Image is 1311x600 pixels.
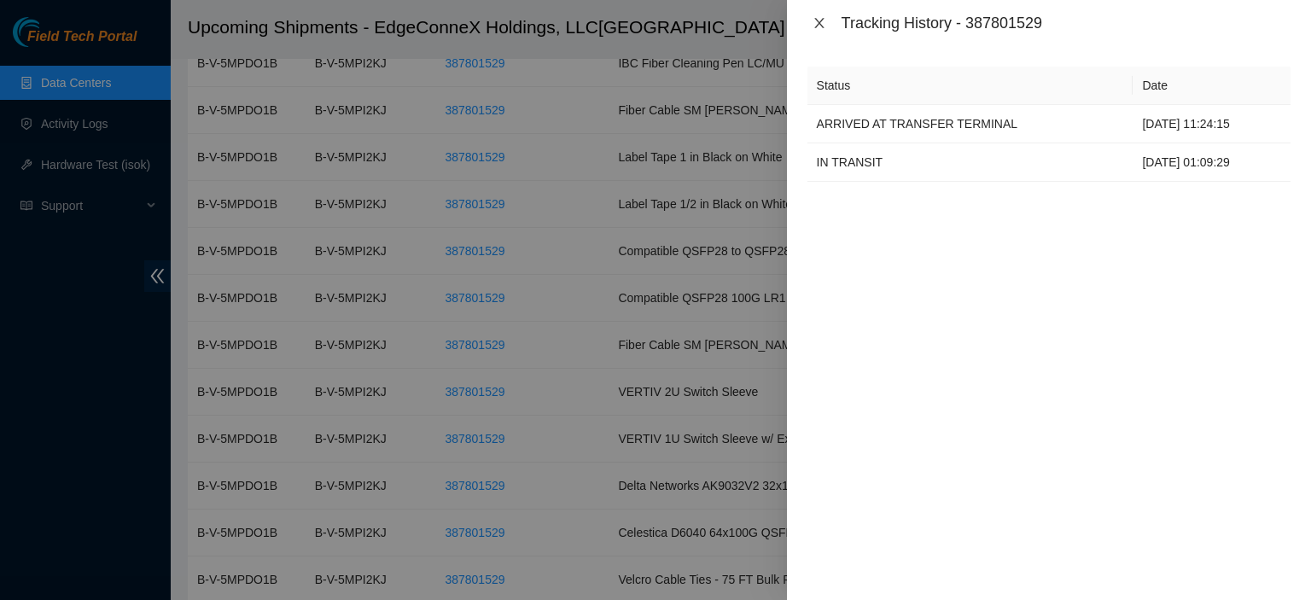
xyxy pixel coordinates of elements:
[1133,67,1291,105] th: Date
[807,105,1133,143] td: ARRIVED AT TRANSFER TERMINAL
[1133,143,1291,182] td: [DATE] 01:09:29
[807,143,1133,182] td: IN TRANSIT
[842,14,1291,32] div: Tracking History - 387801529
[807,15,831,32] button: Close
[813,16,826,30] span: close
[807,67,1133,105] th: Status
[1133,105,1291,143] td: [DATE] 11:24:15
